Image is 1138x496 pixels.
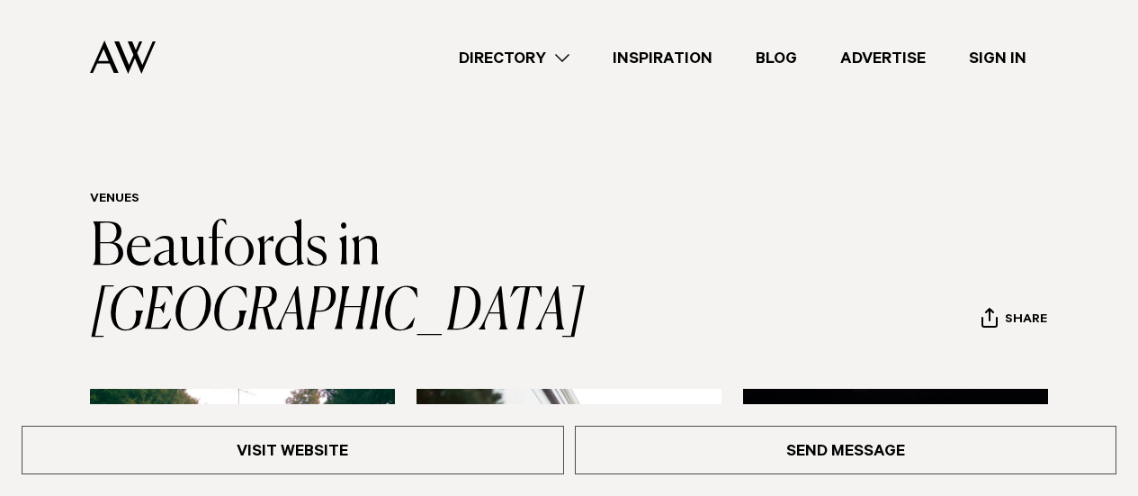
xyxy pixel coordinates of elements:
[90,220,585,342] a: Beaufords in [GEOGRAPHIC_DATA]
[22,426,564,474] a: Visit Website
[981,307,1048,334] button: Share
[437,46,591,70] a: Directory
[819,46,947,70] a: Advertise
[90,41,156,74] img: Auckland Weddings Logo
[734,46,819,70] a: Blog
[1005,312,1047,329] span: Share
[947,46,1048,70] a: Sign In
[90,193,139,207] a: Venues
[591,46,734,70] a: Inspiration
[575,426,1117,474] a: Send Message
